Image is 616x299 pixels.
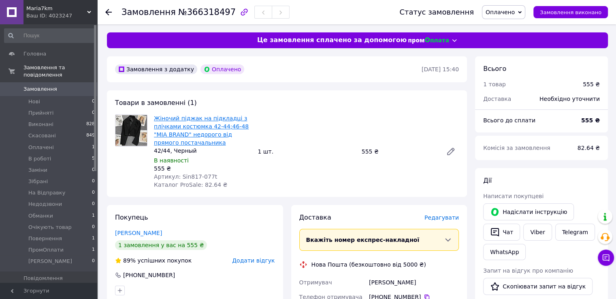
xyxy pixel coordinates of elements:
[115,99,197,107] span: Товари в замовленні (1)
[254,146,358,157] div: 1 шт.
[121,7,176,17] span: Замовлення
[28,224,72,231] span: Очікують товар
[115,256,192,265] div: успішних покупок
[28,132,56,139] span: Скасовані
[23,64,97,79] span: Замовлення та повідомлення
[483,81,506,88] span: 1 товар
[154,173,217,180] span: Артикул: Sin817-077t
[443,143,459,160] a: Редагувати
[200,64,244,74] div: Оплачено
[92,212,95,220] span: 1
[483,278,593,295] button: Скопіювати запит на відгук
[358,146,439,157] div: 555 ₴
[232,257,275,264] span: Додати відгук
[28,144,54,151] span: Оплачені
[483,117,535,124] span: Всього до сплати
[535,90,605,108] div: Необхідно уточнити
[299,279,332,286] span: Отримувач
[28,212,53,220] span: Обманки
[424,214,459,221] span: Редагувати
[422,66,459,73] time: [DATE] 15:40
[28,201,62,208] span: Недодзвони
[154,147,251,155] div: 42/44, Черный
[483,96,511,102] span: Доставка
[92,144,95,151] span: 1
[299,214,331,221] span: Доставка
[26,12,97,19] div: Ваш ID: 4023247
[533,6,608,18] button: Замовлення виконано
[92,246,95,254] span: 1
[28,178,48,185] span: Зібрані
[540,9,601,15] span: Замовлення виконано
[306,237,420,243] span: Вкажіть номер експрес-накладної
[115,214,148,221] span: Покупець
[178,7,236,17] span: №366318497
[154,157,189,164] span: В наявності
[523,224,552,241] a: Viber
[28,167,47,174] span: Заміни
[28,155,51,162] span: В роботі
[28,121,53,128] span: Виконані
[483,65,506,73] span: Всього
[555,224,595,241] a: Telegram
[598,250,614,266] button: Чат з покупцем
[581,117,600,124] b: 555 ₴
[92,167,95,174] span: 0
[483,244,526,260] a: WhatsApp
[92,258,95,265] span: 0
[154,115,249,146] a: Жіночий піджак на підкладці з плічками костюмка 42-44;46-48 "MIA BRAND" недорого від прямого пост...
[578,145,600,151] span: 82.64 ₴
[483,145,550,151] span: Комісія за замовлення
[28,98,40,105] span: Нові
[23,275,63,282] span: Повідомлення
[367,275,460,290] div: [PERSON_NAME]
[92,189,95,196] span: 0
[486,9,515,15] span: Оплачено
[122,271,176,279] div: [PHONE_NUMBER]
[483,267,573,274] span: Запит на відгук про компанію
[26,5,87,12] span: Maria7km
[86,121,95,128] span: 828
[115,64,197,74] div: Замовлення з додатку
[92,178,95,185] span: 0
[23,85,57,93] span: Замовлення
[115,115,147,146] img: Жіночий піджак на підкладці з плічками костюмка 42-44;46-48 "MIA BRAND" недорого від прямого пост...
[154,182,227,188] span: Каталог ProSale: 82.64 ₴
[92,109,95,117] span: 0
[154,164,251,173] div: 555 ₴
[105,8,112,16] div: Повернутися назад
[92,155,95,162] span: 5
[123,257,136,264] span: 89%
[28,109,53,117] span: Прийняті
[28,246,64,254] span: ПромОплати
[483,203,574,220] button: Надіслати інструкцію
[115,230,162,236] a: [PERSON_NAME]
[92,224,95,231] span: 0
[23,50,46,58] span: Головна
[28,189,65,196] span: На Відправку
[483,177,492,184] span: Дії
[583,80,600,88] div: 555 ₴
[4,28,96,43] input: Пошук
[92,98,95,105] span: 0
[399,8,474,16] div: Статус замовлення
[86,132,95,139] span: 849
[92,201,95,208] span: 0
[483,193,544,199] span: Написати покупцеві
[28,258,72,265] span: [PERSON_NAME]
[92,235,95,242] span: 1
[309,261,428,269] div: Нова Пошта (безкоштовно від 5000 ₴)
[257,36,407,45] span: Це замовлення сплачено за допомогою
[28,235,62,242] span: Повернення
[483,224,520,241] button: Чат
[115,240,207,250] div: 1 замовлення у вас на 555 ₴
